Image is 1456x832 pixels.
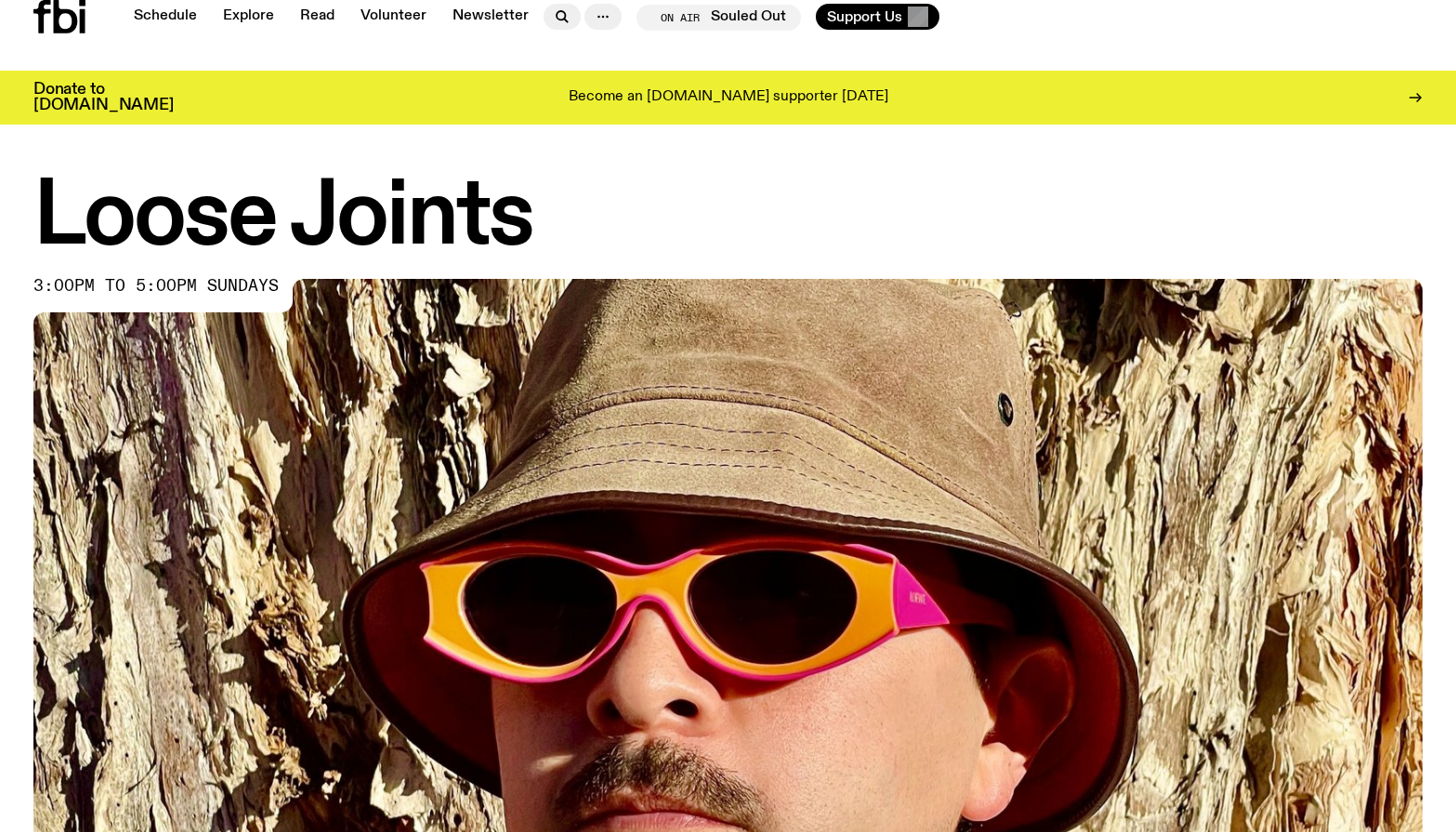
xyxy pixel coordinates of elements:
[33,82,174,113] h3: Donate to [DOMAIN_NAME]
[684,10,759,24] span: Tune in live
[636,5,801,31] button: On AirSouled Out
[212,4,285,30] a: Explore
[661,11,700,23] span: On Air
[349,4,438,30] a: Volunteer
[816,4,939,30] button: Support Us
[33,177,1423,260] h1: Loose Joints
[441,4,540,30] a: Newsletter
[289,4,346,30] a: Read
[33,279,279,294] span: 3:00pm to 5:00pm sundays
[569,89,888,106] p: Become an [DOMAIN_NAME] supporter [DATE]
[123,4,208,30] a: Schedule
[827,8,902,25] span: Support Us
